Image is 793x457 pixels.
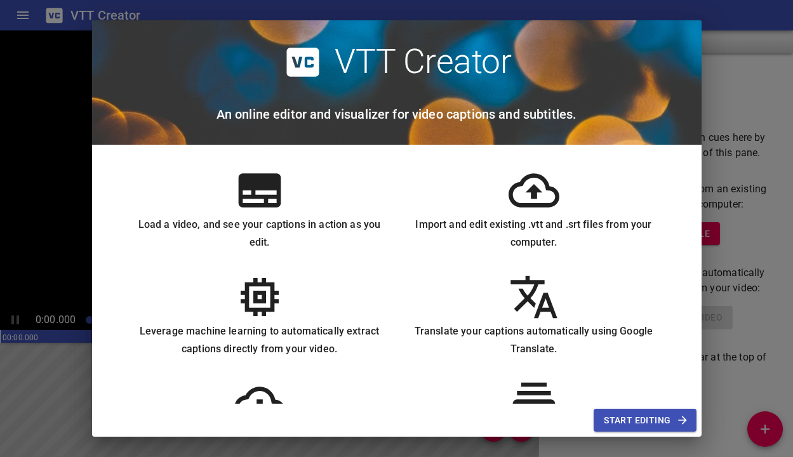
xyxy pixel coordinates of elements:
[407,216,661,251] h6: Import and edit existing .vtt and .srt files from your computer.
[217,104,577,124] h6: An online editor and visualizer for video captions and subtitles.
[594,409,696,432] button: Start Editing
[335,42,511,83] h2: VTT Creator
[133,322,387,358] h6: Leverage machine learning to automatically extract captions directly from your video.
[604,413,686,428] span: Start Editing
[133,216,387,251] h6: Load a video, and see your captions in action as you edit.
[407,322,661,358] h6: Translate your captions automatically using Google Translate.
